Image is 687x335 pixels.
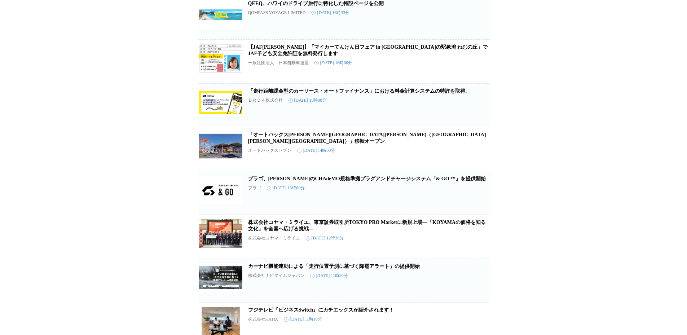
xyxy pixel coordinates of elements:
a: カーナビ機能連動による「走行位置予測に基づく降雹アラート」の提供開始 [248,264,420,269]
p: 株式会社ナビタイムジャパン [248,273,304,279]
time: [DATE] 11時30分 [310,273,348,279]
img: 【JAF秋田】「マイカーてんけん日フェア in 道の駅象潟 ねむの丘」でJAF子ども安全免許証を無料発行します [199,44,242,73]
a: プラゴ、[PERSON_NAME]のCHAdeMO規格準拠プラグアンドチャージシステム「& GO ™」を提供開始 [248,176,486,181]
time: [DATE] 14時00分 [297,147,335,154]
img: 株式会社コヤマ・ミライエ、東京証券取引所TOKYO PRO Marketに新規上場―「KOYAMAの価格を知る文化」を全国へ広げる挑戦― [199,219,242,248]
img: 「オートバックス太田西矢島（群馬県太田市）」移転オープン [199,132,242,160]
a: 「走行距離課金型のカーリース・オートファイナンス」における料金計算システムの特許を取得。 [248,88,470,94]
p: ＤＲＤ４株式会社 [248,97,283,103]
p: プラゴ [248,185,261,191]
p: 株式会社KATIX [248,316,278,322]
time: [DATE] 13時00分 [267,185,305,191]
a: 【JAF[PERSON_NAME]】「マイカーてんけん日フェア in [GEOGRAPHIC_DATA]の駅象潟 ねむの丘」でJAF子ども安全免許証を無料発行します [248,44,488,56]
p: QOMPASS VOYAGE LIMITED [248,10,306,16]
img: QEEQ、ハワイのドライブ旅行に特化した特設ページを公開 [199,0,242,29]
p: 一般社団法人 日本自動車連盟 [248,60,309,66]
img: カーナビ機能連動による「走行位置予測に基づく降雹アラート」の提供開始 [199,263,242,292]
time: [DATE] 12時30分 [306,235,344,241]
img: プラゴ、日本初のCHAdeMO規格準拠プラグアンドチャージシステム「& GO ™」を提供開始 [199,176,242,204]
time: [DATE] 16時33分 [312,10,350,16]
a: QEEQ、ハワイのドライブ旅行に特化した特設ページを公開 [248,1,384,6]
time: [DATE] 11時10分 [284,316,322,322]
time: [DATE] 16時00分 [314,60,353,66]
a: フジテレビ『ビジネスSwitch』にカチエックスが紹介されます！ [248,307,394,313]
p: オートバックスセブン [248,147,291,154]
img: 「走行距離課金型のカーリース・オートファイナンス」における料金計算システムの特許を取得。 [199,88,242,117]
a: 株式会社コヤマ・ミライエ、東京証券取引所TOKYO PRO Marketに新規上場―「KOYAMAの価格を知る文化」を全国へ広げる挑戦― [248,220,486,232]
p: 株式会社コヤマ・ミライエ [248,235,300,241]
time: [DATE] 15時00分 [289,97,327,103]
a: 「オートバックス[PERSON_NAME][GEOGRAPHIC_DATA][PERSON_NAME]（[GEOGRAPHIC_DATA][PERSON_NAME][GEOGRAPHIC_DAT... [248,132,486,144]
